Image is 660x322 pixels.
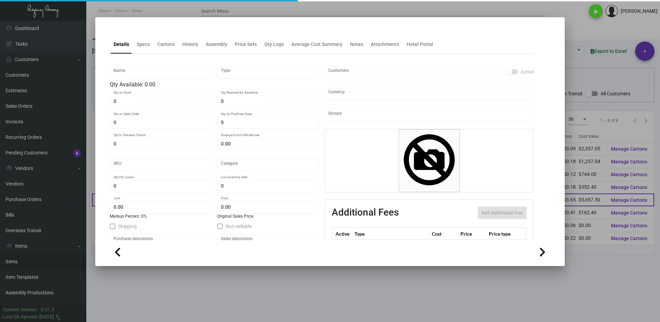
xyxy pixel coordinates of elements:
div: Current version: [3,306,38,313]
th: Price type [487,228,518,240]
div: Qty Logs [264,41,284,48]
th: Price [459,228,487,240]
div: Assembly [206,41,227,48]
input: Add new.. [328,70,496,75]
button: Add Additional Fee [478,207,526,219]
div: Notes [350,41,363,48]
div: Qty Available: 0.00 [110,80,319,89]
h2: Additional Fees [332,207,399,219]
div: Specs [137,41,150,48]
div: Cartons [157,41,175,48]
div: Last Qb Synced: [DATE] [3,313,54,321]
div: Details [114,41,129,48]
th: Cost [430,228,458,240]
span: Active [521,68,534,76]
th: Type [353,228,430,240]
div: Attachments [371,41,399,48]
th: Active [332,228,353,240]
span: Shipping [118,222,137,230]
div: Average Cost Summary [291,41,342,48]
div: History [182,41,198,48]
span: Add Additional Fee [481,210,523,216]
span: Non-sellable [225,222,252,230]
div: 0.51.2 [41,306,55,313]
div: Price Sets [235,41,257,48]
div: Hotel Portal [407,41,433,48]
input: Add new.. [328,112,530,118]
